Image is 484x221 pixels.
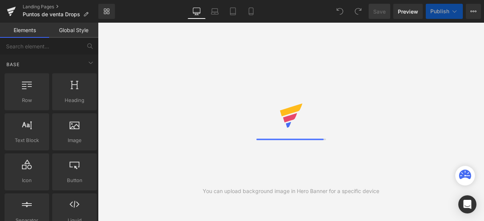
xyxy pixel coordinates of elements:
[54,176,95,184] span: Button
[54,136,95,144] span: Image
[23,4,98,10] a: Landing Pages
[203,187,379,195] div: You can upload background image in Hero Banner for a specific device
[466,4,481,19] button: More
[373,8,386,15] span: Save
[206,4,224,19] a: Laptop
[6,61,20,68] span: Base
[398,8,418,15] span: Preview
[7,176,47,184] span: Icon
[242,4,260,19] a: Mobile
[393,4,423,19] a: Preview
[224,4,242,19] a: Tablet
[7,136,47,144] span: Text Block
[188,4,206,19] a: Desktop
[430,8,449,14] span: Publish
[351,4,366,19] button: Redo
[98,4,115,19] a: New Library
[49,23,98,38] a: Global Style
[7,96,47,104] span: Row
[332,4,347,19] button: Undo
[23,11,80,17] span: Puntos de venta Drops
[426,4,463,19] button: Publish
[458,195,476,213] div: Open Intercom Messenger
[54,96,95,104] span: Heading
